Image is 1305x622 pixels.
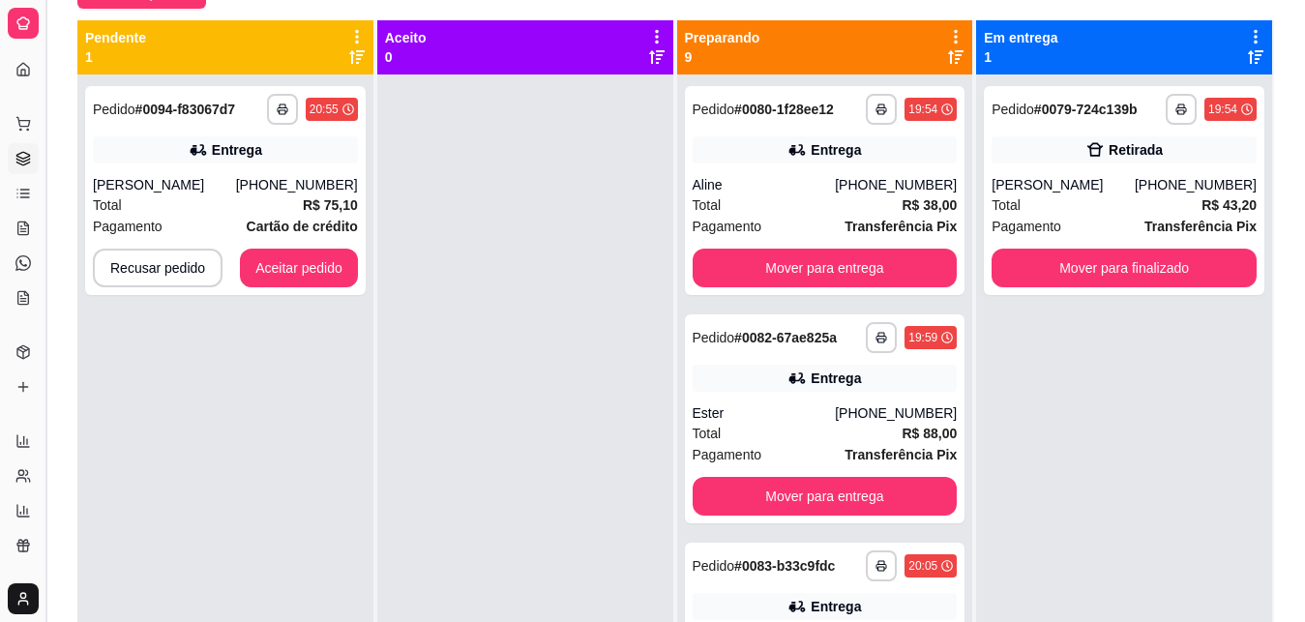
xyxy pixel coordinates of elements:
[902,197,957,213] strong: R$ 38,00
[845,219,957,234] strong: Transferência Pix
[685,28,760,47] p: Preparando
[811,369,861,388] div: Entrega
[135,102,236,117] strong: # 0094-f83067d7
[811,140,861,160] div: Entrega
[908,102,937,117] div: 19:54
[1109,140,1163,160] div: Retirada
[247,219,358,234] strong: Cartão de crédito
[303,197,358,213] strong: R$ 75,10
[992,175,1135,194] div: [PERSON_NAME]
[693,330,735,345] span: Pedido
[734,558,835,574] strong: # 0083-b33c9fdc
[693,558,735,574] span: Pedido
[835,403,957,423] div: [PHONE_NUMBER]
[93,194,122,216] span: Total
[835,175,957,194] div: [PHONE_NUMBER]
[734,102,834,117] strong: # 0080-1f28ee12
[902,426,957,441] strong: R$ 88,00
[385,47,427,67] p: 0
[1135,175,1257,194] div: [PHONE_NUMBER]
[693,216,762,237] span: Pagamento
[685,47,760,67] p: 9
[93,175,236,194] div: [PERSON_NAME]
[693,403,836,423] div: Ester
[85,28,146,47] p: Pendente
[845,447,957,462] strong: Transferência Pix
[693,444,762,465] span: Pagamento
[693,423,722,444] span: Total
[212,140,262,160] div: Entrega
[85,47,146,67] p: 1
[992,249,1257,287] button: Mover para finalizado
[385,28,427,47] p: Aceito
[984,28,1057,47] p: Em entrega
[310,102,339,117] div: 20:55
[1201,197,1257,213] strong: R$ 43,20
[236,175,358,194] div: [PHONE_NUMBER]
[693,249,958,287] button: Mover para entrega
[240,249,358,287] button: Aceitar pedido
[984,47,1057,67] p: 1
[908,558,937,574] div: 20:05
[1208,102,1237,117] div: 19:54
[93,216,163,237] span: Pagamento
[693,477,958,516] button: Mover para entrega
[693,175,836,194] div: Aline
[992,102,1034,117] span: Pedido
[93,249,222,287] button: Recusar pedido
[992,216,1061,237] span: Pagamento
[1144,219,1257,234] strong: Transferência Pix
[908,330,937,345] div: 19:59
[93,102,135,117] span: Pedido
[693,102,735,117] span: Pedido
[1034,102,1138,117] strong: # 0079-724c139b
[811,597,861,616] div: Entrega
[734,330,837,345] strong: # 0082-67ae825a
[992,194,1021,216] span: Total
[693,194,722,216] span: Total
